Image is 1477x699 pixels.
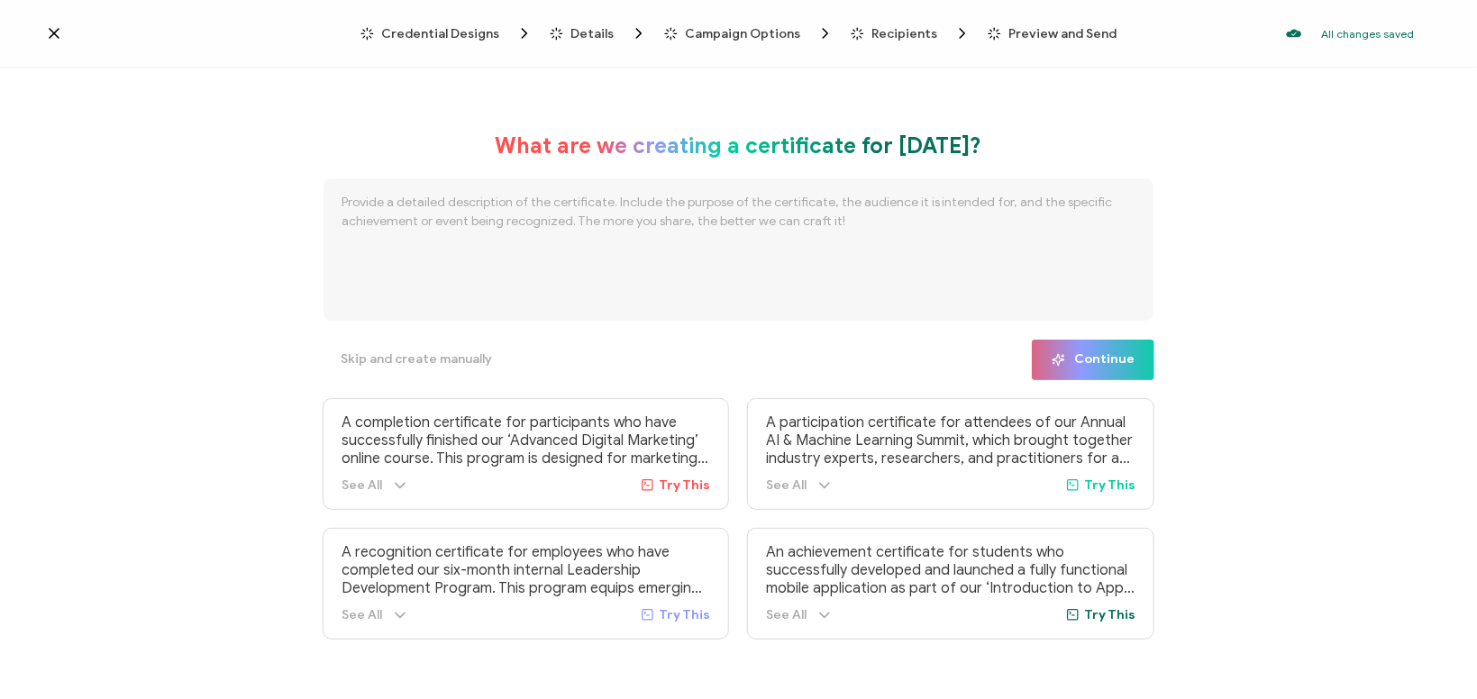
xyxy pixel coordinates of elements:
span: Preview and Send [1008,27,1117,41]
span: Skip and create manually [341,353,492,366]
span: Try This [1084,607,1135,622]
span: Try This [659,607,710,622]
iframe: Chat Widget [1387,613,1477,699]
span: Credential Designs [381,27,499,41]
span: Campaign Options [664,24,834,42]
span: Credential Designs [360,24,533,42]
span: See All [342,607,382,622]
div: Breadcrumb [360,24,1117,42]
span: Try This [659,477,710,493]
p: A participation certificate for attendees of our Annual AI & Machine Learning Summit, which broug... [766,413,1135,468]
span: See All [766,607,807,622]
span: Continue [1052,353,1135,367]
p: All changes saved [1321,27,1414,41]
span: Campaign Options [685,27,800,41]
p: An achievement certificate for students who successfully developed and launched a fully functiona... [766,543,1135,597]
span: Details [550,24,648,42]
span: Recipients [871,27,937,41]
p: A recognition certificate for employees who have completed our six-month internal Leadership Deve... [342,543,711,597]
h1: What are we creating a certificate for [DATE]? [495,132,981,159]
button: Skip and create manually [323,340,510,380]
span: See All [342,477,382,493]
p: A completion certificate for participants who have successfully finished our ‘Advanced Digital Ma... [342,413,711,468]
span: See All [766,477,807,493]
span: Preview and Send [988,27,1117,41]
button: Continue [1032,340,1154,380]
span: Details [570,27,614,41]
span: Recipients [851,24,971,42]
span: Try This [1084,477,1135,493]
